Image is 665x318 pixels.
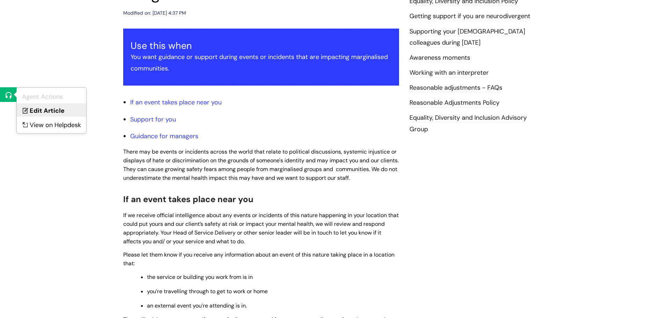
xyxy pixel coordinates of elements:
[409,27,525,47] a: Supporting your [DEMOGRAPHIC_DATA] colleagues during [DATE]
[123,251,394,267] span: Please let them know if you receive any information about an event of this nature taking place in...
[123,148,399,181] span: There may be events or incidents across the world that relate to political discussions, systemic ...
[409,113,527,134] a: Equality, Diversity and Inclusion Advisory Group
[123,9,186,17] div: Modified on: [DATE] 4:37 PM
[131,51,392,74] p: You want guidance or support during events or incidents that are impacting marginalised communities.
[147,302,247,309] span: an external event you’re attending is in.
[409,83,502,93] a: Reasonable adjustments - FAQs
[147,273,253,281] span: the service or building you work from is in
[409,68,489,77] a: Working with an interpreter
[22,91,81,102] div: Agent Actions
[130,98,222,106] a: If an event takes place near you
[409,98,500,108] a: Reasonable Adjustments Policy
[123,194,253,205] span: If an event takes place near you
[409,53,470,62] a: Awareness moments
[123,212,399,245] span: If we receive official intelligence about any events or incidents of this nature happening in you...
[130,115,176,124] a: Support for you
[130,132,198,140] a: Guidance for managers
[17,118,86,131] a: View on Helpdesk
[147,288,268,295] span: you’re travelling through to get to work or home
[17,103,86,116] a: Edit Article
[131,40,392,51] h3: Use this when
[409,12,530,21] a: Getting support if you are neurodivergent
